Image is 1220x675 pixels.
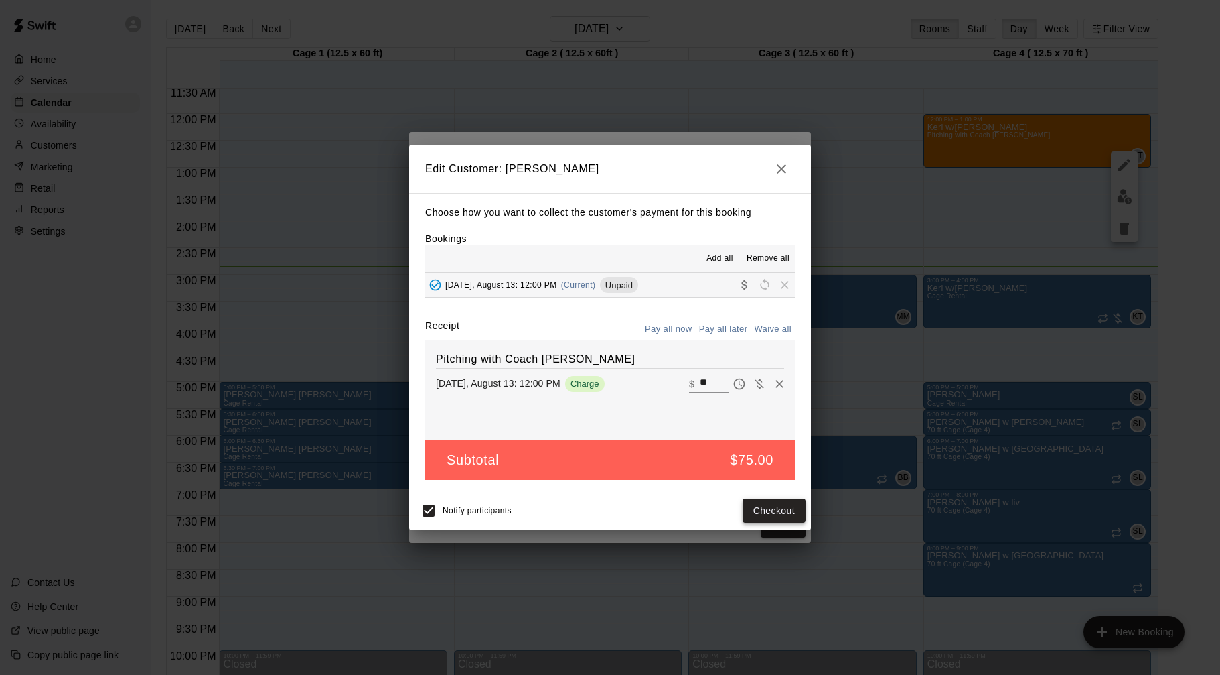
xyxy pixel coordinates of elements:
button: Remove [769,374,789,394]
h2: Edit Customer: [PERSON_NAME] [409,145,811,193]
span: Collect payment [735,280,755,290]
span: Remove all [747,252,789,265]
label: Receipt [425,319,459,340]
span: Pay later [729,377,749,389]
p: Choose how you want to collect the customer's payment for this booking [425,204,795,221]
button: Added - Collect Payment[DATE], August 13: 12:00 PM(Current)UnpaidCollect paymentRescheduleRemove [425,273,795,298]
span: Reschedule [755,280,775,290]
span: Waive payment [749,377,769,389]
span: Unpaid [600,280,638,290]
label: Bookings [425,233,467,244]
button: Remove all [741,248,795,269]
button: Pay all now [641,319,696,340]
button: Add all [698,248,741,269]
h5: $75.00 [730,451,773,469]
span: [DATE], August 13: 12:00 PM [445,280,557,290]
button: Added - Collect Payment [425,275,445,295]
h6: Pitching with Coach [PERSON_NAME] [436,351,784,368]
span: Charge [565,379,605,389]
button: Checkout [743,499,806,524]
button: Waive all [751,319,795,340]
span: (Current) [561,280,596,290]
span: Remove [775,280,795,290]
p: [DATE], August 13: 12:00 PM [436,377,560,390]
h5: Subtotal [447,451,499,469]
span: Notify participants [443,506,512,515]
p: $ [689,377,694,391]
span: Add all [706,252,733,265]
button: Pay all later [696,319,751,340]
